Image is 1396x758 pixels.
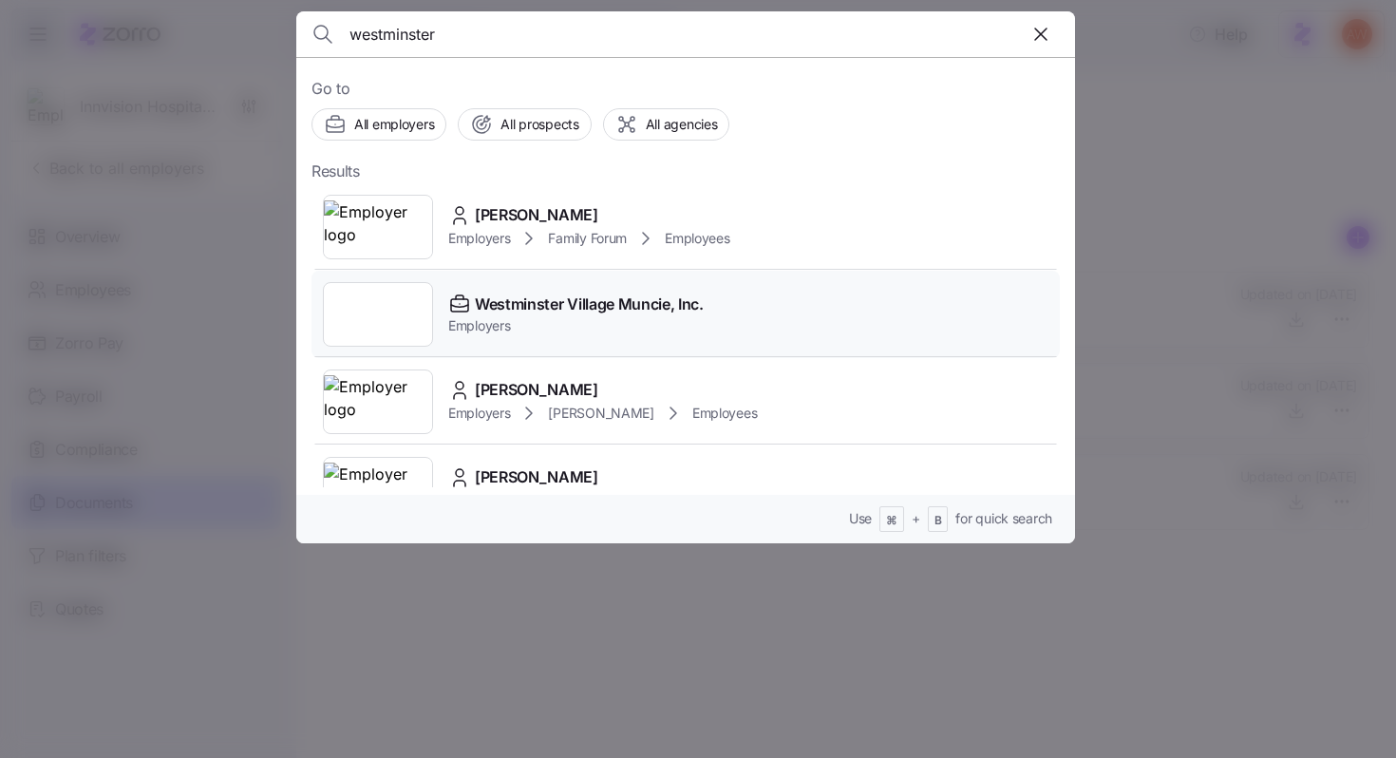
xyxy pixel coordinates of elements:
span: + [912,509,920,528]
span: Results [311,160,360,183]
button: All agencies [603,108,730,141]
span: Family Forum [548,229,627,248]
button: All prospects [458,108,591,141]
span: Employers [448,404,510,423]
span: Employees [692,404,757,423]
span: [PERSON_NAME] [475,465,598,489]
span: [PERSON_NAME] [475,378,598,402]
span: [PERSON_NAME] [475,203,598,227]
img: Employer logo [324,463,432,516]
span: All agencies [646,115,718,134]
span: Employers [448,229,510,248]
span: for quick search [955,509,1052,528]
span: All prospects [500,115,578,134]
span: Go to [311,77,1060,101]
span: Westminster Village Muncie, Inc. [475,293,704,316]
span: Employees [665,229,729,248]
img: Employer logo [324,375,432,428]
span: All employers [354,115,434,134]
button: All employers [311,108,446,141]
span: Use [849,509,872,528]
span: ⌘ [886,513,897,529]
span: [PERSON_NAME] [548,404,653,423]
img: Employer logo [324,200,432,254]
span: B [934,513,942,529]
span: Employers [448,316,704,335]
